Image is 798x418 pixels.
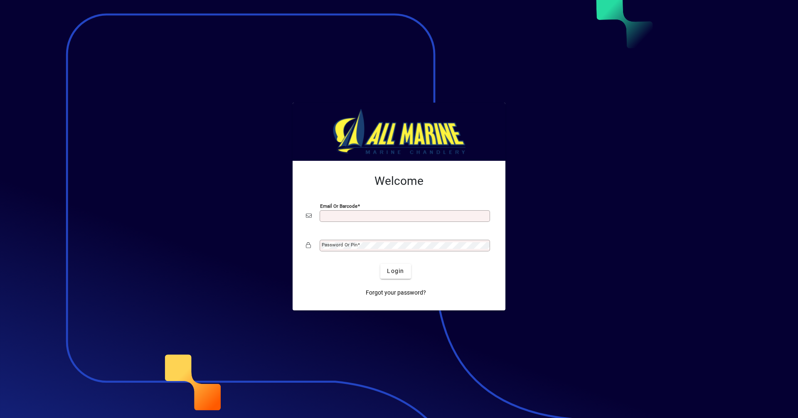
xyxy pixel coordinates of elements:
[362,285,429,300] a: Forgot your password?
[366,288,426,297] span: Forgot your password?
[387,267,404,275] span: Login
[320,203,357,209] mat-label: Email or Barcode
[380,264,411,279] button: Login
[322,242,357,248] mat-label: Password or Pin
[306,174,492,188] h2: Welcome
